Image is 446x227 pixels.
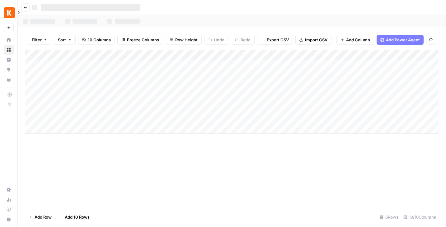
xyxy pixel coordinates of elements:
a: Usage [4,195,14,205]
span: Add 10 Rows [65,214,90,220]
span: Redo [241,37,251,43]
button: Sort [54,35,76,45]
button: Import CSV [295,35,331,45]
button: Help + Support [4,215,14,225]
button: 10 Columns [78,35,115,45]
a: Opportunities [4,65,14,75]
span: Import CSV [305,37,327,43]
button: Redo [231,35,255,45]
span: Filter [32,37,42,43]
span: Add Column [346,37,370,43]
div: 6 Rows [377,212,401,222]
a: Home [4,35,14,45]
button: Filter [28,35,51,45]
span: Add Power Agent [386,37,420,43]
a: Insights [4,55,14,65]
div: 10/10 Columns [401,212,439,222]
a: Learning Hub [4,205,14,215]
span: Sort [58,37,66,43]
button: Row Height [166,35,202,45]
a: Your Data [4,75,14,85]
span: 10 Columns [88,37,111,43]
a: Browse [4,45,14,55]
button: Export CSV [257,35,293,45]
span: Add Row [35,214,52,220]
img: Kayak Logo [4,7,15,18]
a: Settings [4,185,14,195]
button: Freeze Columns [117,35,163,45]
button: Undo [204,35,228,45]
button: Add 10 Rows [55,212,93,222]
span: Freeze Columns [127,37,159,43]
span: Undo [214,37,224,43]
button: Add Column [336,35,374,45]
button: Add Row [25,212,55,222]
span: Row Height [175,37,198,43]
button: Add Power Agent [377,35,424,45]
span: Export CSV [267,37,289,43]
button: Workspace: Kayak [4,5,14,21]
